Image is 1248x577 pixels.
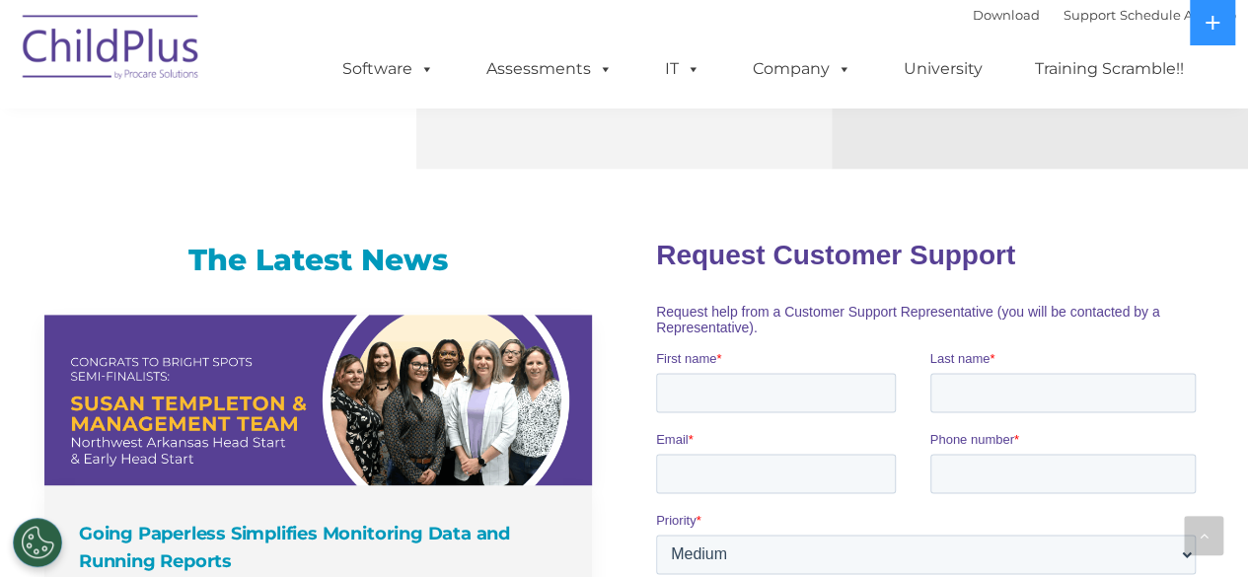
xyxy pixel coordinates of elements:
[733,49,871,89] a: Company
[1015,49,1204,89] a: Training Scramble!!
[323,49,454,89] a: Software
[13,518,62,567] button: Cookies Settings
[467,49,632,89] a: Assessments
[274,130,334,145] span: Last name
[79,520,562,575] h4: Going Paperless Simplifies Monitoring Data and Running Reports
[884,49,1002,89] a: University
[274,211,358,226] span: Phone number
[973,7,1236,23] font: |
[13,1,210,100] img: ChildPlus by Procare Solutions
[973,7,1040,23] a: Download
[44,241,592,280] h3: The Latest News
[645,49,720,89] a: IT
[1064,7,1116,23] a: Support
[1120,7,1236,23] a: Schedule A Demo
